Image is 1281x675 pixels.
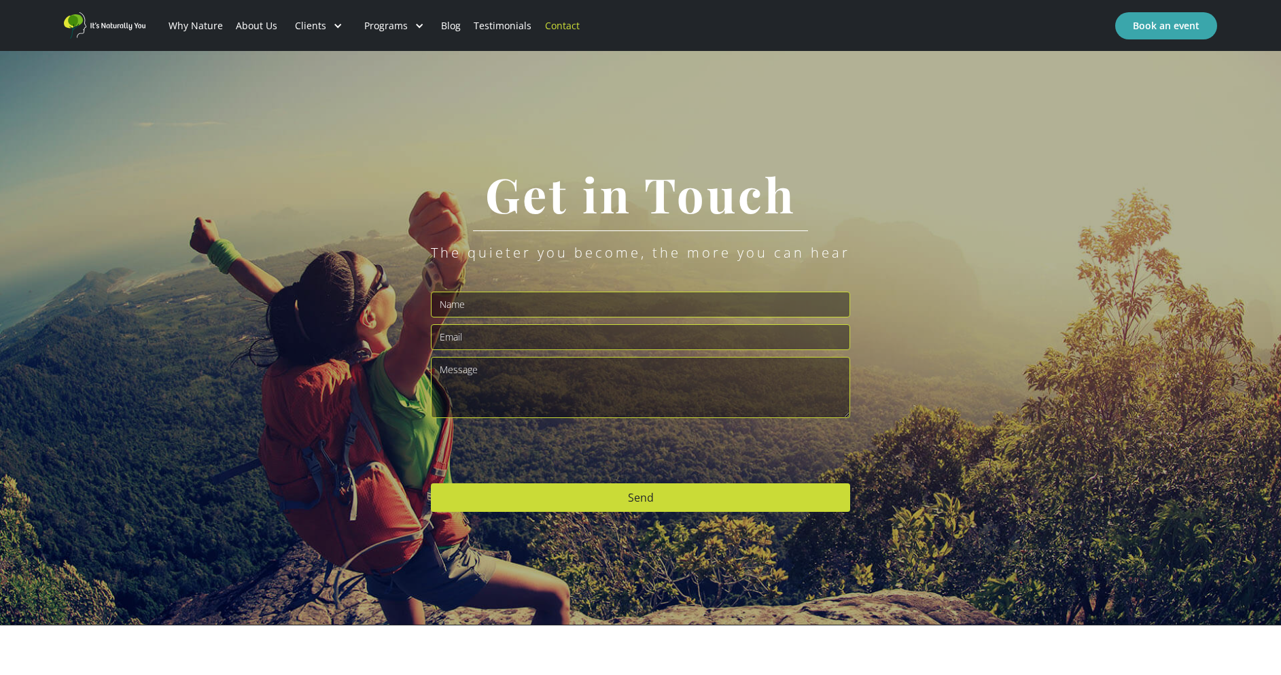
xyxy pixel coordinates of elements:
[435,3,468,49] a: Blog
[465,168,817,220] h1: Get in Touch
[431,483,850,512] input: Send
[364,19,408,33] div: Programs
[431,425,637,478] iframe: reCAPTCHA
[431,292,850,512] form: Email Form
[64,12,145,39] a: home
[431,245,850,261] div: The quieter you become, the more you can hear
[1115,12,1217,39] a: Book an event
[295,19,326,33] div: Clients
[538,3,586,49] a: Contact
[431,292,850,317] input: Name
[468,3,538,49] a: Testimonials
[353,3,435,49] div: Programs
[431,324,850,350] input: Email
[229,3,283,49] a: About Us
[284,3,353,49] div: Clients
[162,3,229,49] a: Why Nature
